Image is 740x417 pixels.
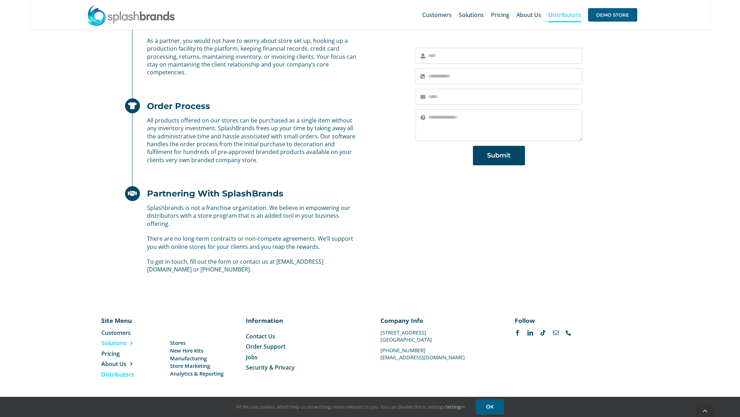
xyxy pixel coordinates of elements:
a: Store Marketing [170,362,224,370]
span: DEMO STORE [588,8,637,22]
a: tiktok [540,330,546,336]
nav: Main Menu Sticky [422,4,637,26]
p: There are no long-term contracts or non-compete agreements. We’ll support you with online stores ... [147,235,357,251]
img: SplashBrands.com Logo [87,5,175,26]
span: About Us [516,12,541,18]
span: Pricing [491,12,509,18]
nav: Menu [101,329,174,378]
span: Jobs [246,353,258,361]
span: Store Marketing [170,362,210,370]
p: Site Menu [101,316,174,325]
span: Customers [422,12,452,18]
span: About Us [101,360,126,368]
p: As a partner, you would not have to worry about store set up, hooking up a production facility to... [147,37,357,76]
p: To get in touch, fill out the form or contact us at [EMAIL_ADDRESS][DOMAIN_NAME] or [PHONE_NUMBER]. [147,258,357,274]
p: Information [246,316,360,325]
a: Distributors [548,4,581,26]
a: Jobs [246,353,360,361]
a: New Hire Kits [170,347,224,354]
a: DEMO STORE [588,4,637,26]
a: Analytics & Reporting [170,370,224,377]
span: Submit [487,152,511,159]
a: Contact Us [246,332,360,340]
h2: Order Process [147,101,210,111]
p: Splashbrands is not a franchise organization. We believe in empowering our distributors with a st... [147,204,357,228]
a: phone [566,330,571,336]
a: Pricing [101,350,174,358]
a: Settings [445,404,465,410]
span: Security & Privacy [246,364,295,371]
span: Pricing [101,350,120,358]
a: About Us [101,360,174,368]
span: Manufacturing [170,355,207,362]
a: OK [476,399,504,415]
h2: Partnering With SplashBrands [147,188,283,199]
span: Solutions [101,339,126,347]
p: Company Info [380,316,494,325]
a: Customers [101,329,174,337]
span: Distributors [101,371,134,378]
a: Customers [422,4,452,26]
a: linkedin [527,330,533,336]
a: Manufacturing [170,355,224,362]
a: mail [553,330,559,336]
span: Order Support [246,343,286,350]
span: Contact Us [246,332,275,340]
span: Hi! We use cookies, which help us show things more relevant to you. You can disable this in setti... [236,404,465,410]
span: Distributors [548,12,581,18]
a: Distributors [101,371,174,378]
a: Security & Privacy [246,364,360,371]
a: Solutions [101,339,174,347]
nav: Menu [246,332,360,372]
a: Order Support [246,343,360,350]
button: Submit [473,146,525,165]
p: Follow [515,316,628,325]
a: Pricing [491,4,509,26]
span: Stores [170,339,186,347]
a: facebook [515,330,520,336]
a: Stores [170,339,224,347]
span: Customers [101,329,131,337]
span: Solutions [459,12,484,18]
p: All products offered on our stores can be purchased as a single item without any inventory invest... [147,116,357,164]
span: New Hire Kits [170,347,203,354]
